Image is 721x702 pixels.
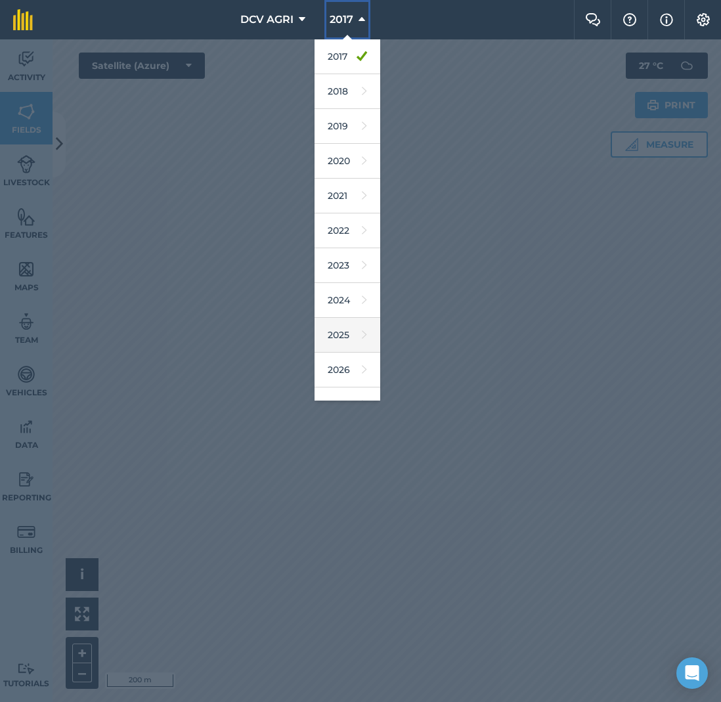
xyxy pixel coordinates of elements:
a: 2023 [315,248,380,283]
img: A question mark icon [622,13,638,26]
a: 2022 [315,213,380,248]
span: 2017 [330,12,353,28]
img: svg+xml;base64,PHN2ZyB4bWxucz0iaHR0cDovL3d3dy53My5vcmcvMjAwMC9zdmciIHdpZHRoPSIxNyIgaGVpZ2h0PSIxNy... [660,12,673,28]
a: 2027 [315,387,380,422]
div: Open Intercom Messenger [676,657,708,689]
a: 2021 [315,179,380,213]
img: Two speech bubbles overlapping with the left bubble in the forefront [585,13,601,26]
span: DCV AGRI [240,12,294,28]
img: fieldmargin Logo [13,9,33,30]
a: 2026 [315,353,380,387]
a: 2025 [315,318,380,353]
a: 2017 [315,39,380,74]
a: 2018 [315,74,380,109]
a: 2019 [315,109,380,144]
img: A cog icon [695,13,711,26]
a: 2024 [315,283,380,318]
a: 2020 [315,144,380,179]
